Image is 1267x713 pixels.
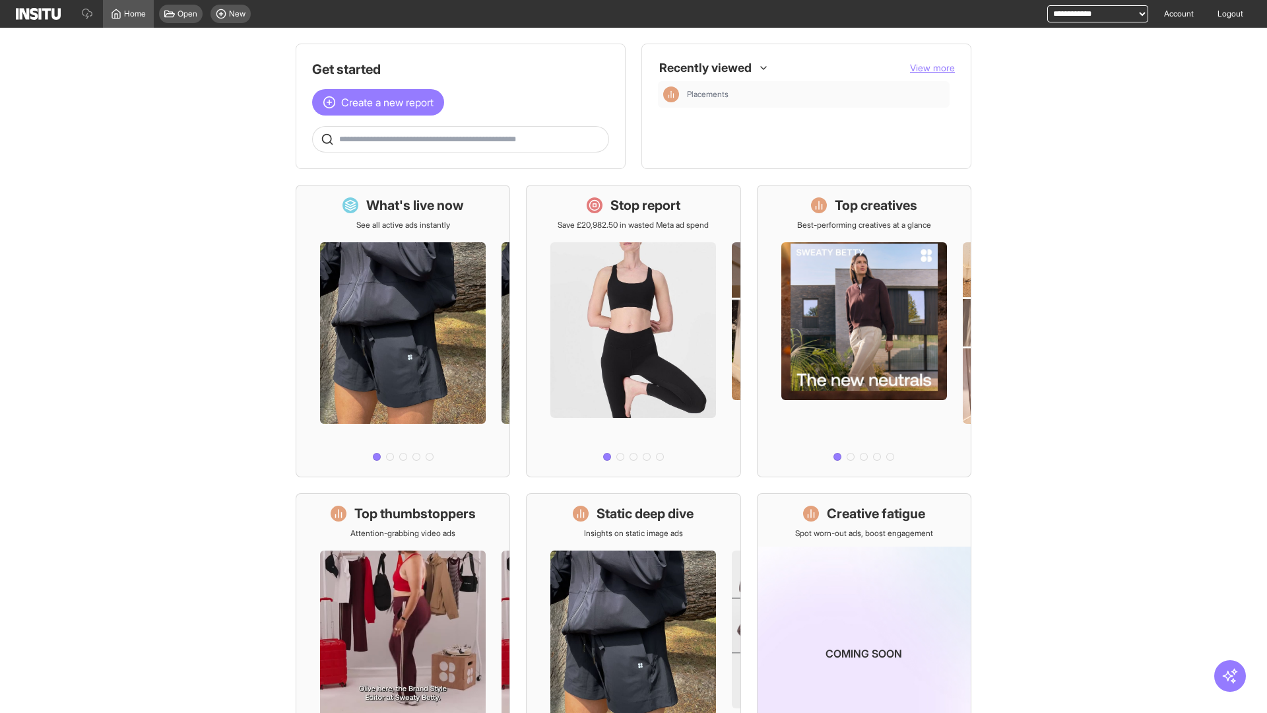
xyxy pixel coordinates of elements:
a: What's live nowSee all active ads instantly [296,185,510,477]
span: Placements [687,89,944,100]
a: Stop reportSave £20,982.50 in wasted Meta ad spend [526,185,740,477]
span: View more [910,62,955,73]
div: Insights [663,86,679,102]
button: View more [910,61,955,75]
img: Logo [16,8,61,20]
h1: Get started [312,60,609,79]
p: Save £20,982.50 in wasted Meta ad spend [558,220,709,230]
span: Create a new report [341,94,434,110]
span: Placements [687,89,729,100]
p: Insights on static image ads [584,528,683,539]
h1: Top creatives [835,196,917,215]
span: Open [178,9,197,19]
h1: Top thumbstoppers [354,504,476,523]
h1: Stop report [610,196,680,215]
h1: What's live now [366,196,464,215]
p: Attention-grabbing video ads [350,528,455,539]
span: Home [124,9,146,19]
span: New [229,9,245,19]
p: Best-performing creatives at a glance [797,220,931,230]
h1: Static deep dive [597,504,694,523]
button: Create a new report [312,89,444,116]
a: Top creativesBest-performing creatives at a glance [757,185,971,477]
p: See all active ads instantly [356,220,450,230]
